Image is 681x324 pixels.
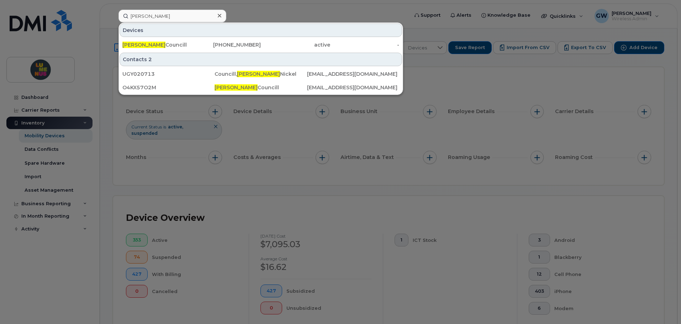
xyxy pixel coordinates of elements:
a: O4KX57O2M[PERSON_NAME]Councill[EMAIL_ADDRESS][DOMAIN_NAME] [120,81,402,94]
div: [EMAIL_ADDRESS][DOMAIN_NAME] [307,84,399,91]
div: active [261,41,330,48]
div: [EMAIL_ADDRESS][DOMAIN_NAME] [307,70,399,78]
div: [PHONE_NUMBER] [192,41,261,48]
div: UGY020713 [122,70,215,78]
a: [PERSON_NAME]Councill[PHONE_NUMBER]active- [120,38,402,51]
div: Councill [215,84,307,91]
div: O4KX57O2M [122,84,215,91]
span: 2 [148,56,152,63]
div: Councill, Nickel [215,70,307,78]
div: Devices [120,23,402,37]
div: Councill [122,41,192,48]
span: [PERSON_NAME] [237,71,280,77]
span: [PERSON_NAME] [215,84,258,91]
div: Contacts [120,53,402,66]
span: [PERSON_NAME] [122,42,165,48]
a: UGY020713Councill,[PERSON_NAME]Nickel[EMAIL_ADDRESS][DOMAIN_NAME] [120,68,402,80]
div: - [330,41,400,48]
